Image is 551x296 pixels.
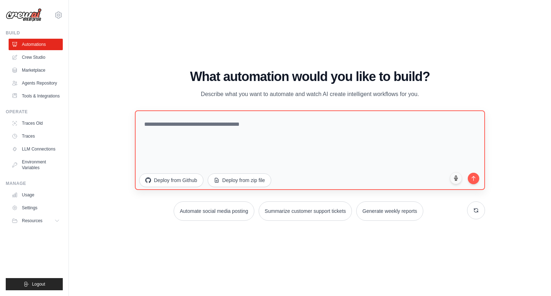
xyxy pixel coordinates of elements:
button: Deploy from Github [139,173,203,187]
a: Tools & Integrations [9,90,63,102]
a: Automations [9,39,63,50]
a: Usage [9,189,63,201]
a: Marketplace [9,65,63,76]
button: Resources [9,215,63,226]
p: Describe what you want to automate and watch AI create intelligent workflows for you. [189,90,430,99]
a: Agents Repository [9,77,63,89]
div: Manage [6,181,63,186]
a: Environment Variables [9,156,63,173]
button: Generate weekly reports [356,201,423,221]
button: Automate social media posting [174,201,254,221]
iframe: Chat Widget [515,262,551,296]
a: Traces [9,130,63,142]
button: Deploy from zip file [208,173,271,187]
span: Resources [22,218,42,224]
a: LLM Connections [9,143,63,155]
div: Build [6,30,63,36]
button: Logout [6,278,63,290]
a: Traces Old [9,118,63,129]
span: Logout [32,281,45,287]
h1: What automation would you like to build? [135,70,485,84]
a: Crew Studio [9,52,63,63]
img: Logo [6,8,42,22]
div: Operate [6,109,63,115]
button: Summarize customer support tickets [259,201,352,221]
a: Settings [9,202,63,214]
